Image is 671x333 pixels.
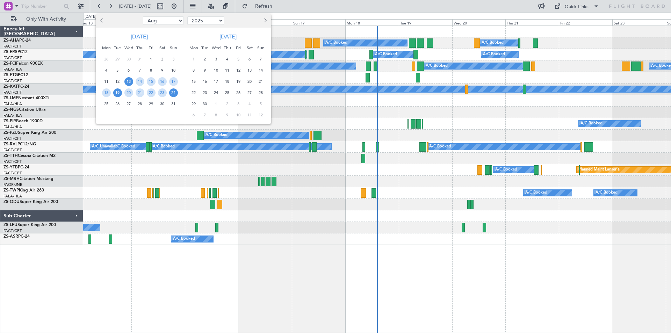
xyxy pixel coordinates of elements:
div: Thu [134,42,145,53]
span: 11 [245,111,254,120]
span: 1 [212,100,221,108]
div: 20-8-2025 [123,87,134,98]
div: 6-10-2025 [188,109,199,121]
span: 11 [102,77,111,86]
div: Tue [199,42,210,53]
div: 19-8-2025 [112,87,123,98]
span: 2 [201,55,209,64]
span: 5 [234,55,243,64]
div: 7-8-2025 [134,65,145,76]
select: Select month [143,16,184,25]
div: 4-9-2025 [222,53,233,65]
div: 15-9-2025 [188,76,199,87]
div: 19-9-2025 [233,76,244,87]
div: 11-10-2025 [244,109,255,121]
div: 26-8-2025 [112,98,123,109]
span: 6 [189,111,198,120]
div: 30-7-2025 [123,53,134,65]
div: 31-7-2025 [134,53,145,65]
span: 13 [124,77,133,86]
button: Next month [261,15,269,26]
span: 8 [212,111,221,120]
div: 5-8-2025 [112,65,123,76]
div: 13-8-2025 [123,76,134,87]
div: 4-10-2025 [244,98,255,109]
div: 23-8-2025 [157,87,168,98]
span: 7 [257,55,265,64]
select: Select year [187,16,224,25]
span: 9 [158,66,167,75]
div: 1-10-2025 [210,98,222,109]
div: 14-8-2025 [134,76,145,87]
div: 3-8-2025 [168,53,179,65]
span: 7 [201,111,209,120]
div: 16-8-2025 [157,76,168,87]
span: 2 [223,100,232,108]
div: 21-9-2025 [255,76,266,87]
span: 28 [136,100,144,108]
div: 9-8-2025 [157,65,168,76]
div: 2-10-2025 [222,98,233,109]
span: 30 [158,100,167,108]
span: 14 [136,77,144,86]
div: 3-10-2025 [233,98,244,109]
div: 14-9-2025 [255,65,266,76]
div: 22-9-2025 [188,87,199,98]
div: 10-10-2025 [233,109,244,121]
div: 17-9-2025 [210,76,222,87]
div: 7-10-2025 [199,109,210,121]
div: 7-9-2025 [255,53,266,65]
span: 4 [223,55,232,64]
span: 17 [169,77,178,86]
span: 27 [245,88,254,97]
span: 29 [113,55,122,64]
span: 1 [189,55,198,64]
div: Sun [168,42,179,53]
div: 11-8-2025 [101,76,112,87]
div: 24-8-2025 [168,87,179,98]
span: 19 [234,77,243,86]
span: 18 [102,88,111,97]
div: Wed [123,42,134,53]
div: 2-8-2025 [157,53,168,65]
span: 26 [234,88,243,97]
span: 1 [147,55,156,64]
div: 12-9-2025 [233,65,244,76]
div: Fri [145,42,157,53]
div: 12-8-2025 [112,76,123,87]
div: 30-8-2025 [157,98,168,109]
span: 23 [158,88,167,97]
span: 8 [189,66,198,75]
div: 10-8-2025 [168,65,179,76]
div: 16-9-2025 [199,76,210,87]
span: 3 [169,55,178,64]
div: 20-9-2025 [244,76,255,87]
div: Mon [101,42,112,53]
div: Sun [255,42,266,53]
div: 28-9-2025 [255,87,266,98]
div: Thu [222,42,233,53]
span: 25 [102,100,111,108]
span: 7 [136,66,144,75]
span: 22 [189,88,198,97]
span: 27 [124,100,133,108]
div: 22-8-2025 [145,87,157,98]
span: 16 [158,77,167,86]
span: 5 [257,100,265,108]
span: 5 [113,66,122,75]
div: 21-8-2025 [134,87,145,98]
div: 2-9-2025 [199,53,210,65]
span: 24 [212,88,221,97]
div: 24-9-2025 [210,87,222,98]
span: 6 [124,66,133,75]
span: 2 [158,55,167,64]
div: 29-8-2025 [145,98,157,109]
span: 10 [212,66,221,75]
span: 30 [124,55,133,64]
div: 29-9-2025 [188,98,199,109]
div: 4-8-2025 [101,65,112,76]
span: 12 [113,77,122,86]
div: 18-9-2025 [222,76,233,87]
span: 29 [189,100,198,108]
button: Previous month [99,15,106,26]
